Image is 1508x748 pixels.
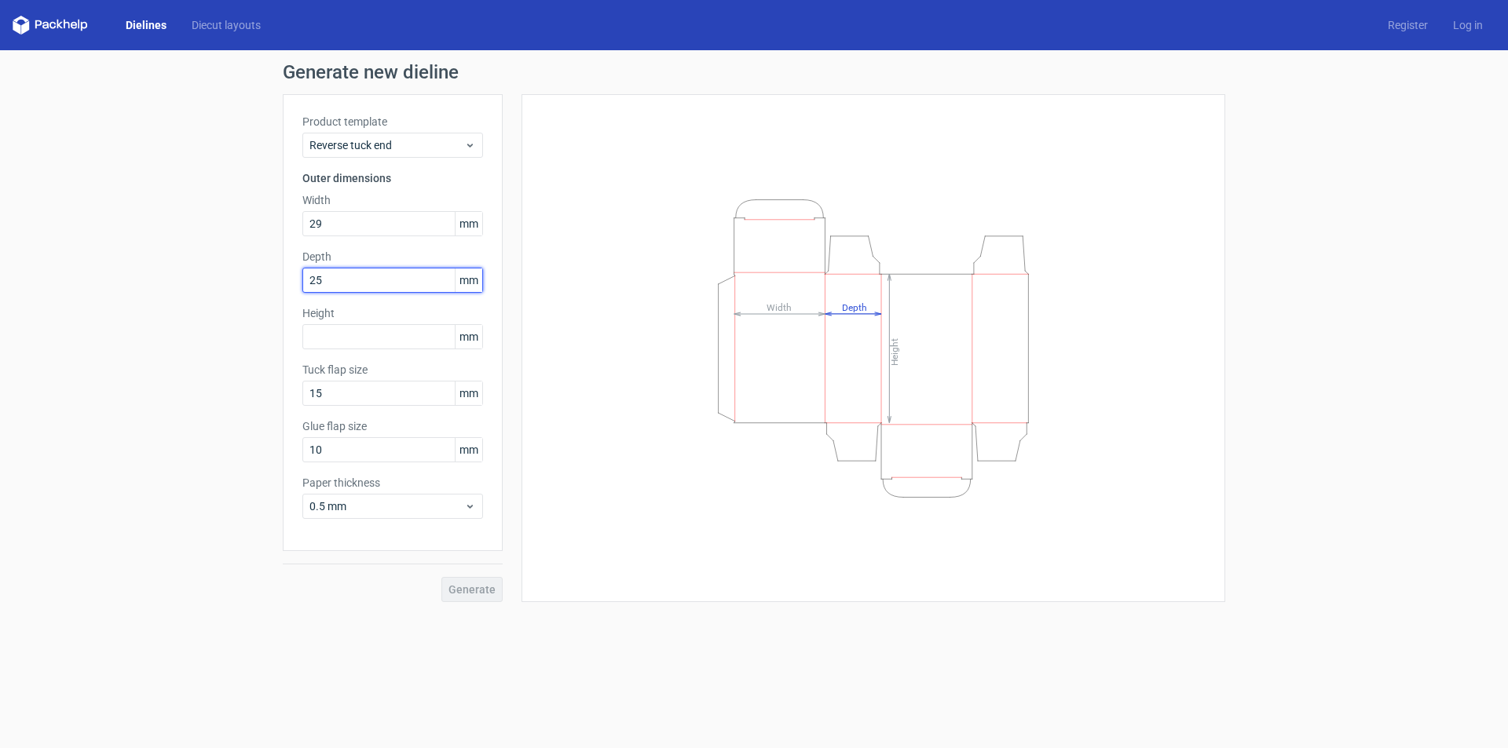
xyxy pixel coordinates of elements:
label: Height [302,305,483,321]
tspan: Depth [842,301,867,312]
span: mm [455,438,482,462]
span: mm [455,268,482,292]
h3: Outer dimensions [302,170,483,186]
tspan: Height [889,338,900,365]
label: Glue flap size [302,418,483,434]
span: 0.5 mm [309,498,464,514]
label: Tuck flap size [302,362,483,378]
span: mm [455,381,482,405]
a: Dielines [113,17,179,33]
a: Log in [1440,17,1495,33]
label: Width [302,192,483,208]
span: mm [455,212,482,235]
a: Diecut layouts [179,17,273,33]
h1: Generate new dieline [283,63,1225,82]
span: mm [455,325,482,348]
tspan: Width [767,301,792,312]
label: Paper thickness [302,475,483,491]
label: Depth [302,249,483,265]
a: Register [1375,17,1440,33]
span: Reverse tuck end [309,137,464,153]
label: Product template [302,114,483,130]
